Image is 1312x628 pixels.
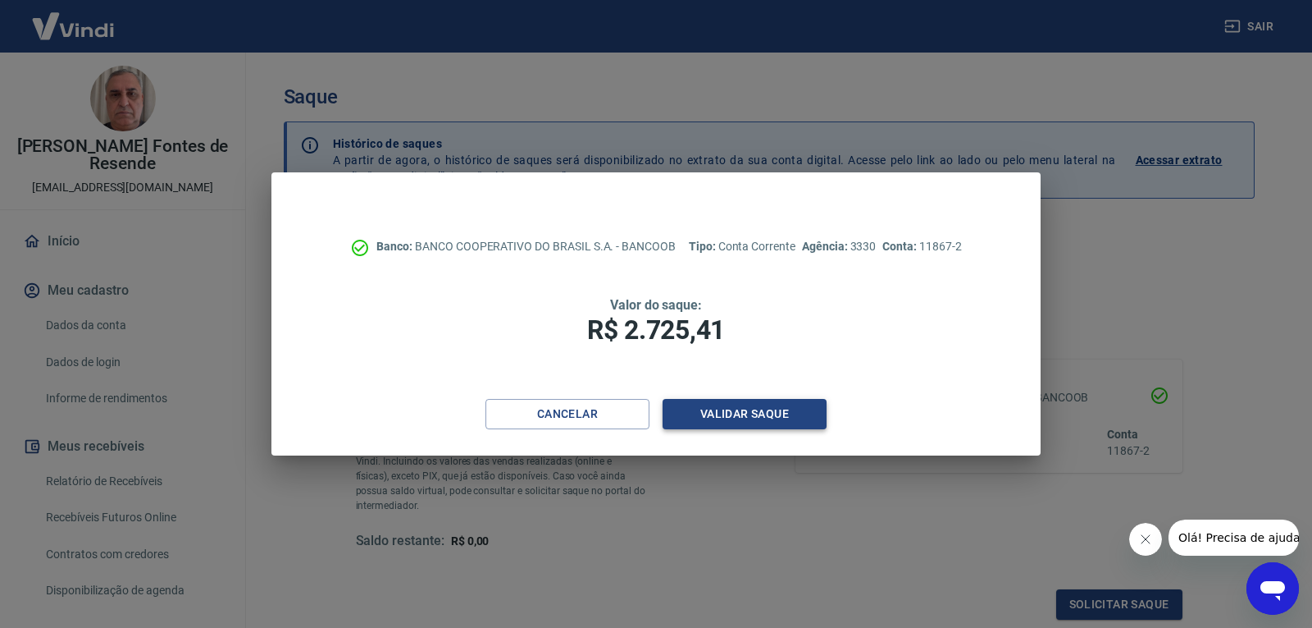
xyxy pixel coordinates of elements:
span: Tipo: [689,240,718,253]
span: Valor do saque: [610,297,702,313]
p: 11867-2 [882,238,961,255]
span: Olá! Precisa de ajuda? [10,11,138,25]
iframe: Botão para abrir a janela de mensagens [1246,562,1299,615]
iframe: Mensagem da empresa [1168,520,1299,556]
p: Conta Corrente [689,238,795,255]
span: Banco: [376,240,415,253]
button: Cancelar [485,399,649,429]
iframe: Fechar mensagem [1129,523,1162,556]
span: Agência: [802,240,850,253]
button: Validar saque [663,399,827,429]
span: R$ 2.725,41 [587,314,725,346]
span: Conta: [882,240,919,253]
p: 3330 [802,238,876,255]
p: BANCO COOPERATIVO DO BRASIL S.A. - BANCOOB [376,238,676,255]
